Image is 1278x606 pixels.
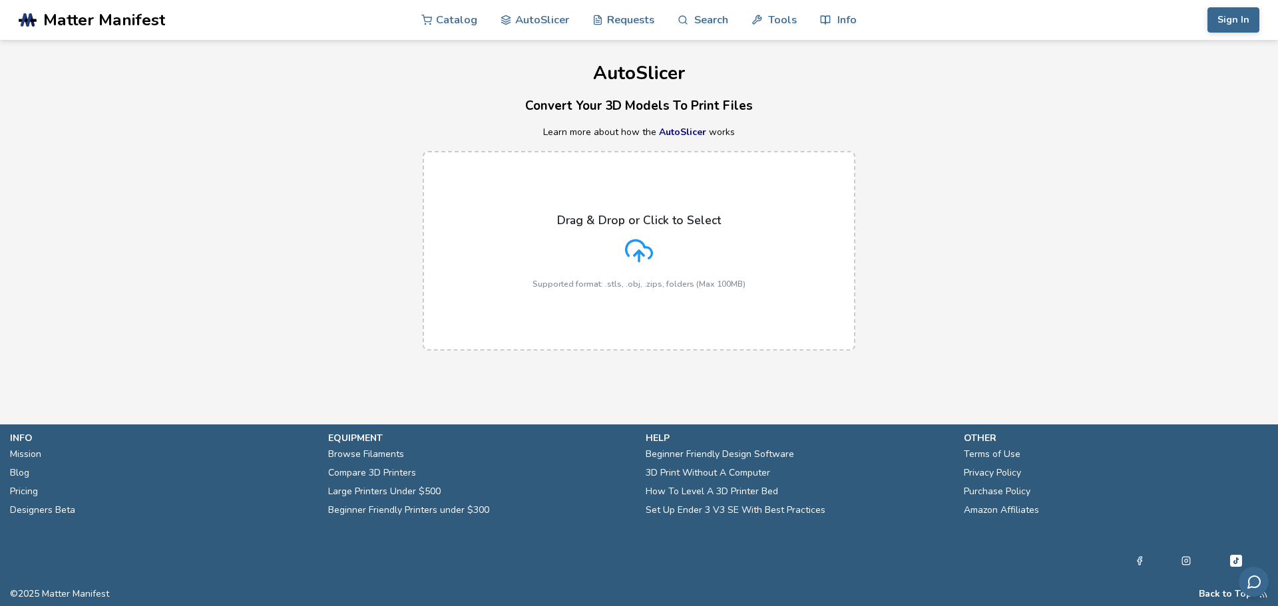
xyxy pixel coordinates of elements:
a: Blog [10,464,29,482]
a: Facebook [1135,553,1144,569]
button: Sign In [1207,7,1259,33]
p: equipment [328,431,633,445]
button: Back to Top [1199,589,1252,599]
a: Beginner Friendly Design Software [646,445,794,464]
a: Large Printers Under $500 [328,482,441,501]
a: Compare 3D Printers [328,464,416,482]
a: Set Up Ender 3 V3 SE With Best Practices [646,501,825,520]
p: other [964,431,1269,445]
a: RSS Feed [1259,589,1268,599]
p: Drag & Drop or Click to Select [557,214,721,227]
p: Supported format: .stls, .obj, .zips, folders (Max 100MB) [532,279,745,289]
a: Beginner Friendly Printers under $300 [328,501,489,520]
a: Privacy Policy [964,464,1021,482]
a: Mission [10,445,41,464]
a: 3D Print Without A Computer [646,464,770,482]
span: © 2025 Matter Manifest [10,589,109,599]
span: Matter Manifest [43,11,165,29]
a: Designers Beta [10,501,75,520]
a: Terms of Use [964,445,1020,464]
p: info [10,431,315,445]
a: Purchase Policy [964,482,1030,501]
a: How To Level A 3D Printer Bed [646,482,778,501]
p: help [646,431,951,445]
a: Amazon Affiliates [964,501,1039,520]
a: Instagram [1181,553,1191,569]
a: Browse Filaments [328,445,404,464]
button: Send feedback via email [1239,567,1269,597]
a: Pricing [10,482,38,501]
a: Tiktok [1228,553,1244,569]
a: AutoSlicer [659,126,706,138]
